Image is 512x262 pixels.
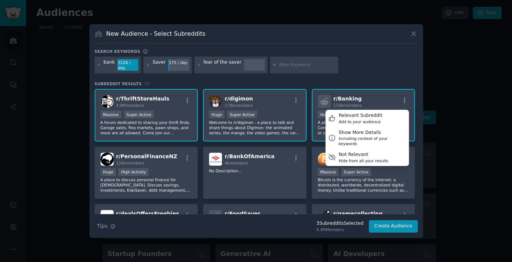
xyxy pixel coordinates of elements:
[369,220,418,233] button: Create Audience
[318,168,338,176] div: Massive
[209,168,300,173] p: No Description...
[95,220,118,233] button: Tips
[341,168,371,176] div: Super Active
[116,161,144,165] span: 126k members
[318,177,409,193] p: Bitcoin is the currency of the Internet: a distributed, worldwide, decentralized digital money. U...
[117,59,138,71] div: 3126 / day
[225,153,274,159] span: r/ BankOfAmerica
[101,111,121,118] div: Massive
[101,177,192,193] p: A place to discuss personal finance for [DEMOGRAPHIC_DATA]. Discuss savings, investments, KiwiSav...
[225,96,253,102] span: r/ digimon
[279,62,335,68] input: New Keyword
[318,153,331,166] img: Bitcoin
[116,103,144,108] span: 4.0M members
[338,158,388,163] div: Hide from all your results
[338,136,406,146] div: Including context of your keywords
[101,210,114,223] img: dealsOffersFreebies
[225,211,260,217] span: r/ FoodSaver
[338,151,388,158] div: Not Relevant
[209,120,300,135] p: Welcome to /r/digimon - a place to talk and share things about Digimon: the animated series, the ...
[101,153,114,166] img: PersonalFinanceNZ
[124,111,154,118] div: Super Active
[209,111,225,118] div: Huge
[318,111,333,118] div: Huge
[116,153,177,159] span: r/ PersonalFinanceNZ
[318,120,409,135] p: A place to discuss the in and outs of banking. Community, regional investment, commercial or cons...
[101,95,114,108] img: ThriftStoreHauls
[95,49,140,54] h3: Search keywords
[95,81,142,86] span: Subreddit Results
[118,168,149,176] div: High Activity
[209,153,222,166] img: BankOfAmerica
[333,103,362,108] span: 133k members
[209,95,222,108] img: digimon
[333,96,362,102] span: r/ Banking
[203,59,241,71] div: fear of the saver
[318,210,331,223] img: gamecollecting
[168,59,189,66] div: 175 / day
[97,222,108,230] span: Tips
[116,211,179,217] span: r/ dealsOffersFreebies
[101,168,116,176] div: Huge
[227,111,257,118] div: Super Active
[338,130,406,136] div: Show More Details
[316,220,363,227] div: 3 Subreddit s Selected
[225,161,248,165] span: 4k members
[153,59,166,71] div: Saver
[338,119,382,124] div: Add to your audience
[225,103,253,108] span: 178k members
[104,59,115,71] div: bank
[333,211,382,217] span: r/ gamecollecting
[316,227,363,232] div: 4.4M Members
[144,82,150,86] span: 33
[106,30,205,38] h3: New Audience - Select Subreddits
[101,120,192,135] p: A forum dedicated to sharing your thrift finds. Garage sales, flea markets, pawn shops, and more ...
[116,96,169,102] span: r/ ThriftStoreHauls
[338,112,382,119] div: Relevant Subreddit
